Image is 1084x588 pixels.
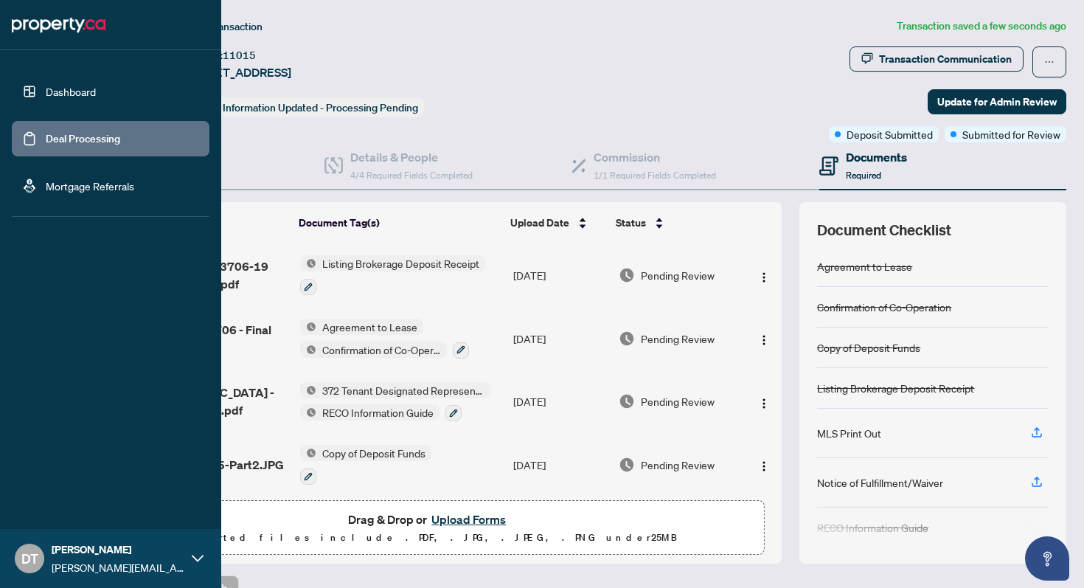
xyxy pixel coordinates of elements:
[846,170,881,181] span: Required
[52,542,184,558] span: [PERSON_NAME]
[641,331,715,347] span: Pending Review
[817,220,951,241] span: Document Checklist
[752,390,776,413] button: Logo
[817,299,951,315] div: Confirmation of Co-Operation
[316,445,431,461] span: Copy of Deposit Funds
[1044,57,1055,67] span: ellipsis
[316,319,423,335] span: Agreement to Lease
[752,263,776,287] button: Logo
[300,445,431,485] button: Status IconCopy of Deposit Funds
[507,243,613,307] td: [DATE]
[752,453,776,477] button: Logo
[758,398,770,409] img: Logo
[641,267,715,283] span: Pending Review
[641,457,715,473] span: Pending Review
[316,382,491,398] span: 372 Tenant Designated Representation Agreement with Company Schedule A
[300,342,316,358] img: Status Icon
[897,18,1066,35] article: Transaction saved a few seconds ago
[350,148,473,166] h4: Details & People
[293,202,505,243] th: Document Tag(s)
[594,170,716,181] span: 1/1 Required Fields Completed
[183,63,291,81] span: [STREET_ADDRESS]
[12,13,105,37] img: logo
[300,445,316,461] img: Status Icon
[316,342,447,358] span: Confirmation of Co-Operation
[641,393,715,409] span: Pending Review
[817,339,920,356] div: Copy of Deposit Funds
[1025,536,1069,581] button: Open asap
[817,425,881,441] div: MLS Print Out
[348,510,510,529] span: Drag & Drop or
[46,85,96,98] a: Dashboard
[817,258,912,274] div: Agreement to Lease
[300,319,316,335] img: Status Icon
[223,101,418,114] span: Information Updated - Processing Pending
[183,97,424,117] div: Status:
[350,170,473,181] span: 4/4 Required Fields Completed
[104,529,754,547] p: Supported files include .PDF, .JPG, .JPEG, .PNG under 25 MB
[427,510,510,529] button: Upload Forms
[594,148,716,166] h4: Commission
[300,382,491,422] button: Status Icon372 Tenant Designated Representation Agreement with Company Schedule AStatus IconRECO ...
[507,370,613,434] td: [DATE]
[619,393,635,409] img: Document Status
[846,148,907,166] h4: Documents
[850,46,1024,72] button: Transaction Communication
[619,267,635,283] img: Document Status
[300,382,316,398] img: Status Icon
[223,49,256,62] span: 11015
[610,202,741,243] th: Status
[95,501,763,556] span: Drag & Drop orUpload FormsSupported files include .PDF, .JPG, .JPEG, .PNG under25MB
[46,179,134,193] a: Mortgage Referrals
[300,404,316,421] img: Status Icon
[616,215,646,231] span: Status
[928,89,1066,114] button: Update for Admin Review
[316,255,485,271] span: Listing Brokerage Deposit Receipt
[937,90,1057,114] span: Update for Admin Review
[504,202,609,243] th: Upload Date
[300,319,469,359] button: Status IconAgreement to LeaseStatus IconConfirmation of Co-Operation
[758,334,770,346] img: Logo
[847,126,933,142] span: Deposit Submitted
[510,215,569,231] span: Upload Date
[52,559,184,575] span: [PERSON_NAME][EMAIL_ADDRESS][DOMAIN_NAME]
[758,460,770,472] img: Logo
[300,255,316,271] img: Status Icon
[21,548,38,569] span: DT
[619,457,635,473] img: Document Status
[758,271,770,283] img: Logo
[507,307,613,370] td: [DATE]
[300,255,485,295] button: Status IconListing Brokerage Deposit Receipt
[46,132,120,145] a: Deal Processing
[619,331,635,347] img: Document Status
[184,20,263,33] span: View Transaction
[879,47,1012,71] div: Transaction Communication
[817,380,974,396] div: Listing Brokerage Deposit Receipt
[817,519,928,536] div: RECO Information Guide
[962,126,1060,142] span: Submitted for Review
[817,474,943,491] div: Notice of Fulfillment/Waiver
[316,404,439,421] span: RECO Information Guide
[752,327,776,350] button: Logo
[507,433,613,497] td: [DATE]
